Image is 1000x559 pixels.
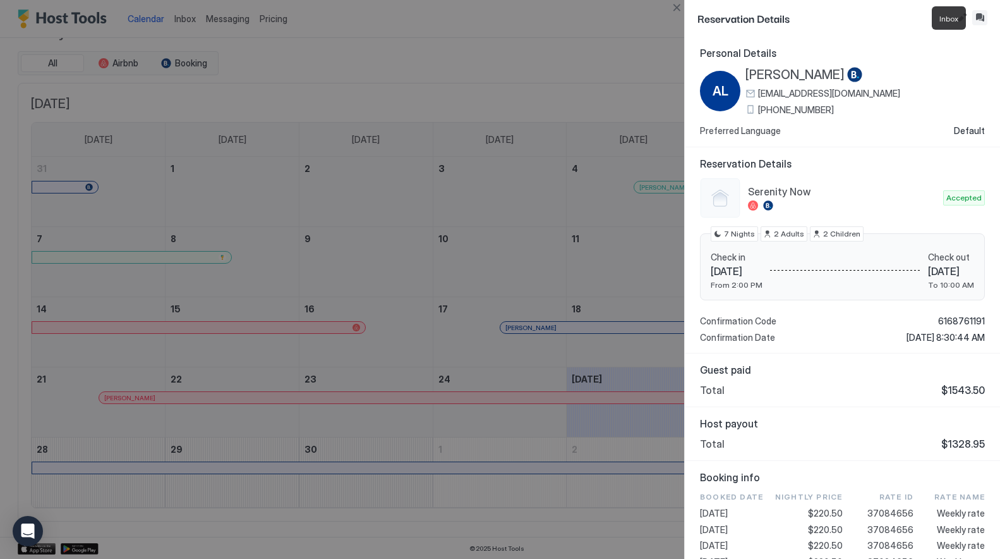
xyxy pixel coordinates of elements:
span: Personal Details [700,47,985,59]
span: Rate ID [879,491,913,503]
span: Total [700,384,725,396]
span: [PHONE_NUMBER] [758,104,834,116]
span: Weekly rate [937,540,985,551]
span: Weekly rate [937,524,985,536]
span: 37084656 [867,508,913,519]
span: [PERSON_NAME] [745,67,845,83]
span: To 10:00 AM [928,280,974,290]
span: [DATE] [700,540,771,551]
span: Preferred Language [700,125,781,137]
span: $220.50 [808,540,843,551]
span: $220.50 [808,524,843,536]
span: Accepted [946,192,982,204]
span: [DATE] 8:30:44 AM [907,332,985,343]
span: Nightly Price [775,491,843,503]
span: Check in [711,252,762,263]
span: $1543.50 [941,384,985,396]
span: 37084656 [867,540,913,551]
span: [DATE] [711,265,762,278]
span: Booked Date [700,491,771,503]
button: Inbox [972,10,987,25]
span: [DATE] [700,524,771,536]
span: 2 Children [823,228,860,240]
span: Weekly rate [937,508,985,519]
span: Guest paid [700,364,985,376]
span: 6168761191 [938,316,985,327]
span: 37084656 [867,524,913,536]
span: $220.50 [808,508,843,519]
span: 7 Nights [724,228,755,240]
span: Check out [928,252,974,263]
span: Default [954,125,985,137]
span: Reservation Details [697,10,952,26]
span: Total [700,438,725,450]
span: AL [713,82,728,101]
span: From 2:00 PM [711,280,762,290]
span: Rate Name [934,491,985,503]
span: Confirmation Code [700,316,776,327]
span: 2 Adults [774,228,804,240]
span: [DATE] [928,265,974,278]
span: Serenity Now [748,185,938,198]
span: $1328.95 [941,438,985,450]
span: Booking info [700,471,985,484]
span: [EMAIL_ADDRESS][DOMAIN_NAME] [758,88,900,99]
span: [DATE] [700,508,771,519]
span: Confirmation Date [700,332,775,343]
span: Host payout [700,417,985,430]
span: Reservation Details [700,157,985,170]
span: Inbox [939,14,958,23]
div: Open Intercom Messenger [13,516,43,546]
